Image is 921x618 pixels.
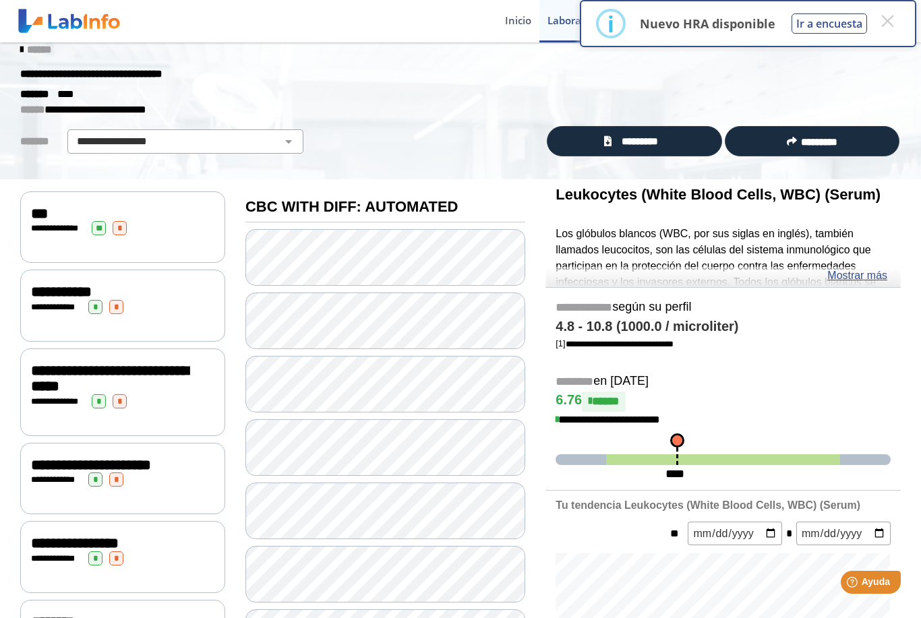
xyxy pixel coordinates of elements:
div: i [607,11,614,36]
button: Close this dialog [875,9,899,33]
h4: 6.76 [556,392,891,412]
a: [1] [556,338,673,348]
b: Leukocytes (White Blood Cells, WBC) (Serum) [556,186,881,203]
b: CBC WITH DIFF: AUTOMATED [245,198,458,215]
h5: en [DATE] [556,374,891,390]
h5: según su perfil [556,300,891,315]
a: Mostrar más [827,268,887,284]
input: mm/dd/yyyy [688,522,782,545]
input: mm/dd/yyyy [796,522,891,545]
p: Nuevo HRA disponible [640,16,775,32]
p: Los glóbulos blancos (WBC, por sus siglas en inglés), también llamados leucocitos, son las célula... [556,226,891,452]
iframe: Help widget launcher [801,565,906,603]
b: Tu tendencia Leukocytes (White Blood Cells, WBC) (Serum) [556,499,860,511]
button: Ir a encuesta [792,13,867,34]
h4: 4.8 - 10.8 (1000.0 / microliter) [556,319,891,335]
